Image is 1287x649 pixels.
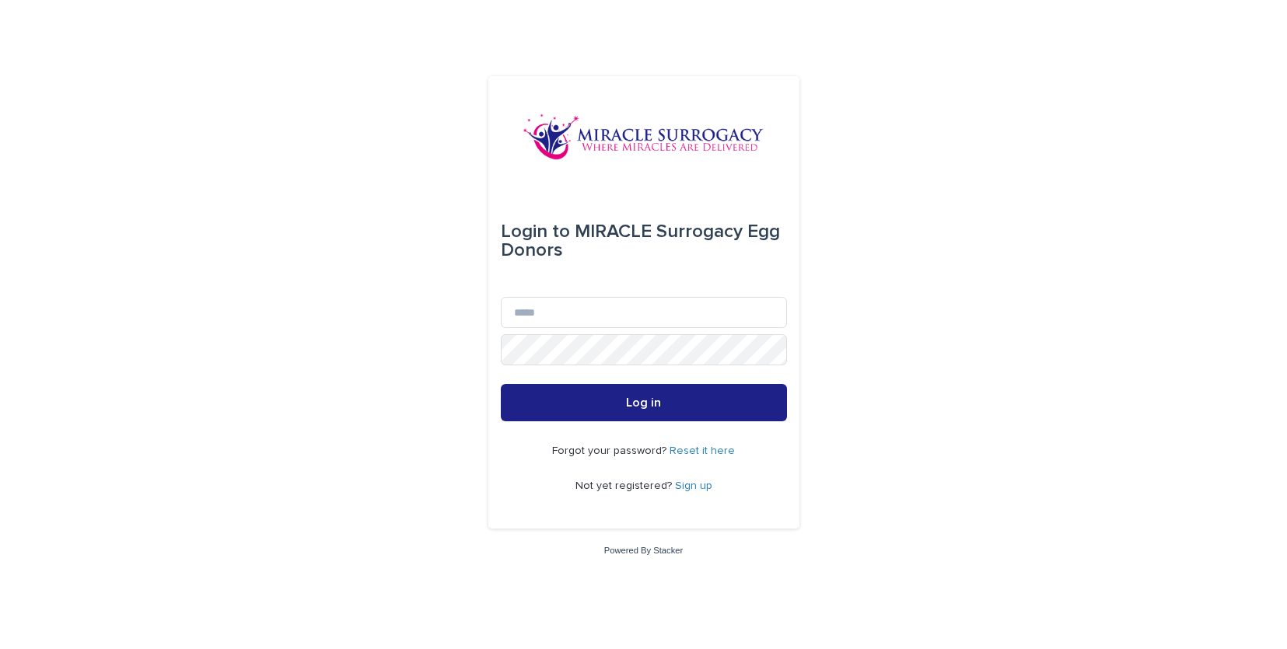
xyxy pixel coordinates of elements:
button: Log in [501,384,787,421]
a: Reset it here [670,445,735,456]
a: Sign up [675,480,712,491]
div: MIRACLE Surrogacy Egg Donors [501,210,787,272]
span: Not yet registered? [575,480,675,491]
a: Powered By Stacker [604,546,683,555]
span: Forgot your password? [552,445,670,456]
img: OiFFDOGZQuirLhrlO1ag [523,113,764,160]
span: Log in [626,396,661,409]
span: Login to [501,222,570,241]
